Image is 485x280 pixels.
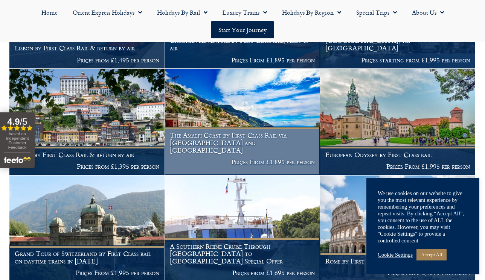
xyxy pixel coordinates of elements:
[325,257,470,265] h1: Rome by First Class Rail
[15,56,160,64] p: Prices from £1,495 per person
[325,56,470,64] p: Prices starting from £1,995 per person
[215,4,275,21] a: Luxury Trains
[325,30,470,52] h1: Duo of Italian Lakes by First Class rail – [GEOGRAPHIC_DATA], via [GEOGRAPHIC_DATA]
[165,69,320,175] a: The Amalfi Coast by First Class Rail via [GEOGRAPHIC_DATA] and [GEOGRAPHIC_DATA] Prices From £1,8...
[15,151,160,159] h1: Porto by First Class Rail & return by air
[325,151,470,159] h1: European Odyssey by First Class rail
[170,158,315,166] p: Prices From £1,895 per person
[170,243,315,265] h1: A Southern Rhine Cruise Through [GEOGRAPHIC_DATA] to [GEOGRAPHIC_DATA] Special Offer
[15,250,160,265] h1: Grand Tour of Switzerland by First Class rail on daytime trains in [DATE]
[170,37,315,51] h1: Croatian Adventure by First Class rail, ferry & air
[170,132,315,154] h1: The Amalfi Coast by First Class Rail via [GEOGRAPHIC_DATA] and [GEOGRAPHIC_DATA]
[9,69,165,175] a: Porto by First Class Rail & return by air Prices from £1,395 per person
[15,44,160,52] h1: Lisbon by First Class Rail & return by air
[211,21,274,38] a: Start your Journey
[325,269,470,277] p: Prices from £,1595 per person
[15,163,160,170] p: Prices from £1,395 per person
[15,269,160,277] p: Prices From £1,995 per person
[325,163,470,170] p: Prices From £1,995 per person
[378,190,468,244] div: We use cookies on our website to give you the most relevant experience by remembering your prefer...
[320,69,476,175] a: European Odyssey by First Class rail Prices From £1,995 per person
[404,4,451,21] a: About Us
[416,249,447,260] a: Accept All
[349,4,404,21] a: Special Trips
[149,4,215,21] a: Holidays by Rail
[275,4,349,21] a: Holidays by Region
[65,4,149,21] a: Orient Express Holidays
[170,269,315,277] p: Prices from £1,695 per person
[378,251,413,258] a: Cookie Settings
[4,4,481,38] nav: Menu
[34,4,65,21] a: Home
[170,56,315,64] p: Prices From £1,895 per person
